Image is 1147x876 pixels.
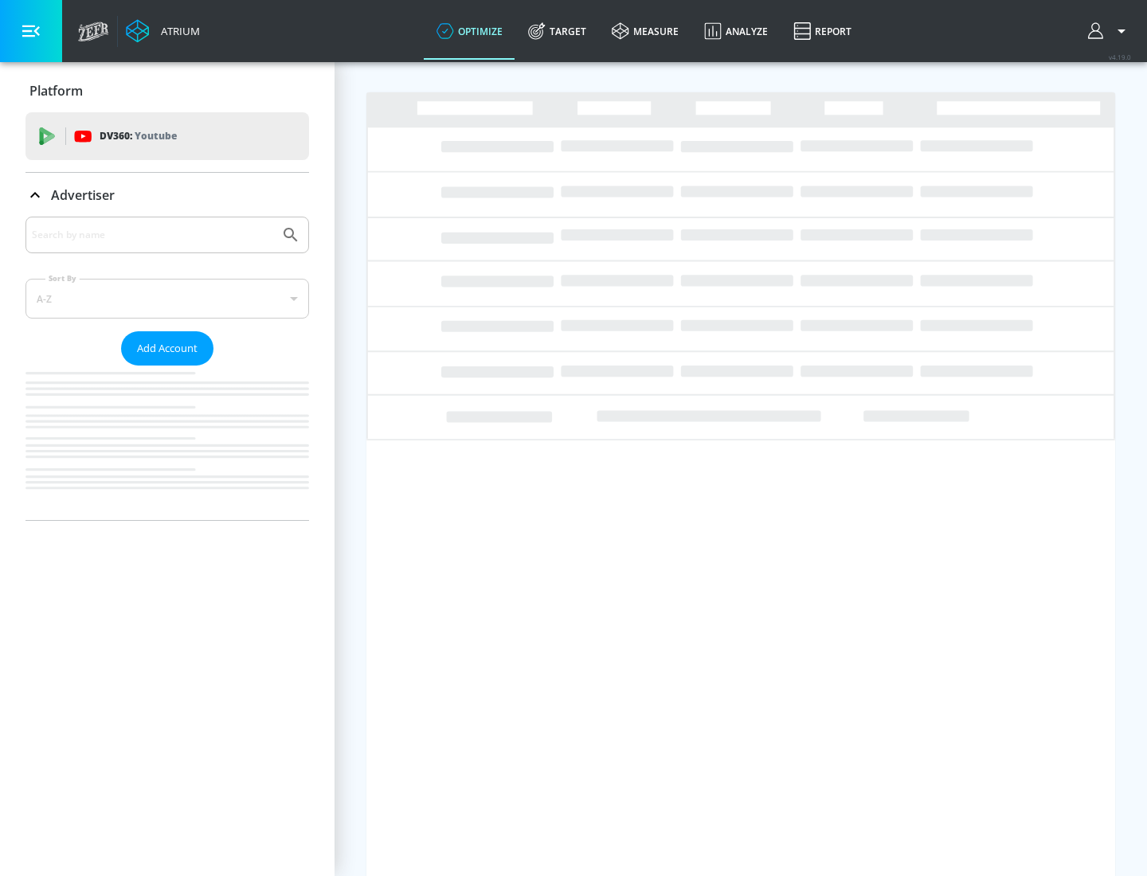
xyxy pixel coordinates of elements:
a: Analyze [691,2,781,60]
a: Target [515,2,599,60]
div: Atrium [155,24,200,38]
a: measure [599,2,691,60]
input: Search by name [32,225,273,245]
p: Youtube [135,127,177,144]
div: Advertiser [25,173,309,217]
p: Platform [29,82,83,100]
a: Report [781,2,864,60]
div: Platform [25,68,309,113]
nav: list of Advertiser [25,366,309,520]
span: v 4.19.0 [1109,53,1131,61]
a: Atrium [126,19,200,43]
div: Advertiser [25,217,309,520]
p: Advertiser [51,186,115,204]
div: DV360: Youtube [25,112,309,160]
label: Sort By [45,273,80,284]
span: Add Account [137,339,198,358]
p: DV360: [100,127,177,145]
a: optimize [424,2,515,60]
button: Add Account [121,331,213,366]
div: A-Z [25,279,309,319]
